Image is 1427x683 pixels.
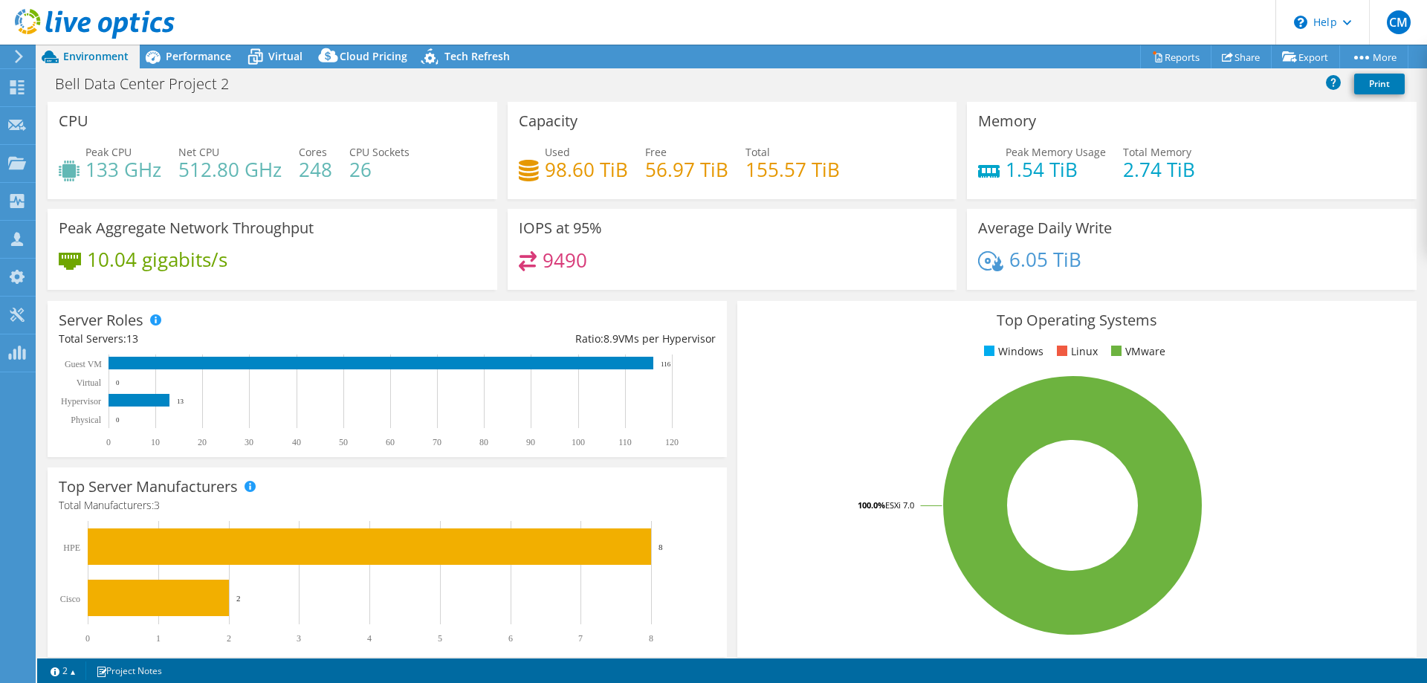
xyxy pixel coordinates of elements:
span: Environment [63,49,129,63]
text: 2 [227,633,231,644]
text: Virtual [77,378,102,388]
a: Project Notes [85,661,172,680]
text: 120 [665,437,679,447]
h4: 26 [349,161,410,178]
h4: 10.04 gigabits/s [87,251,227,268]
text: 20 [198,437,207,447]
h4: 6.05 TiB [1009,251,1081,268]
h4: 56.97 TiB [645,161,728,178]
tspan: 100.0% [858,499,885,511]
text: Hypervisor [61,396,101,407]
text: 116 [661,360,671,368]
h4: 248 [299,161,332,178]
text: 100 [572,437,585,447]
h4: 98.60 TiB [545,161,628,178]
text: 0 [106,437,111,447]
h3: Top Server Manufacturers [59,479,238,495]
text: 10 [151,437,160,447]
text: 4 [367,633,372,644]
span: Total [745,145,770,159]
text: 90 [526,437,535,447]
span: Performance [166,49,231,63]
text: Guest VM [65,359,102,369]
span: Net CPU [178,145,219,159]
text: 60 [386,437,395,447]
tspan: ESXi 7.0 [885,499,914,511]
span: Used [545,145,570,159]
div: Ratio: VMs per Hypervisor [387,331,716,347]
a: Export [1271,45,1340,68]
li: Windows [980,343,1043,360]
li: Linux [1053,343,1098,360]
text: 3 [297,633,301,644]
span: Peak Memory Usage [1006,145,1106,159]
text: 8 [649,633,653,644]
a: 2 [40,661,86,680]
a: Share [1211,45,1272,68]
svg: \n [1294,16,1307,29]
text: 0 [85,633,90,644]
span: 8.9 [604,331,618,346]
span: Peak CPU [85,145,132,159]
h3: Capacity [519,113,577,129]
h4: 2.74 TiB [1123,161,1195,178]
text: Physical [71,415,101,425]
span: 3 [154,498,160,512]
text: 2 [236,594,241,603]
text: 0 [116,416,120,424]
h1: Bell Data Center Project 2 [48,76,252,92]
text: 80 [479,437,488,447]
a: Reports [1140,45,1211,68]
text: 110 [618,437,632,447]
span: Free [645,145,667,159]
h3: Peak Aggregate Network Throughput [59,220,314,236]
span: Cores [299,145,327,159]
text: HPE [63,543,80,553]
h3: Top Operating Systems [748,312,1405,328]
span: Cloud Pricing [340,49,407,63]
text: 5 [438,633,442,644]
span: CPU Sockets [349,145,410,159]
h3: Server Roles [59,312,143,328]
text: 40 [292,437,301,447]
h4: 512.80 GHz [178,161,282,178]
h3: IOPS at 95% [519,220,602,236]
a: Print [1354,74,1405,94]
h4: 9490 [543,252,587,268]
h4: 155.57 TiB [745,161,840,178]
h4: Total Manufacturers: [59,497,716,514]
div: Total Servers: [59,331,387,347]
h4: 133 GHz [85,161,161,178]
text: 7 [578,633,583,644]
h3: Average Daily Write [978,220,1112,236]
text: 1 [156,633,161,644]
text: 30 [245,437,253,447]
span: Tech Refresh [444,49,510,63]
a: More [1339,45,1408,68]
text: 6 [508,633,513,644]
span: 13 [126,331,138,346]
li: VMware [1107,343,1165,360]
h3: CPU [59,113,88,129]
text: 13 [177,398,184,405]
span: Virtual [268,49,302,63]
text: 0 [116,379,120,386]
text: 70 [433,437,441,447]
h3: Memory [978,113,1036,129]
text: Cisco [60,594,80,604]
span: CM [1387,10,1411,34]
h4: 1.54 TiB [1006,161,1106,178]
span: Total Memory [1123,145,1191,159]
text: 8 [659,543,663,551]
text: 50 [339,437,348,447]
